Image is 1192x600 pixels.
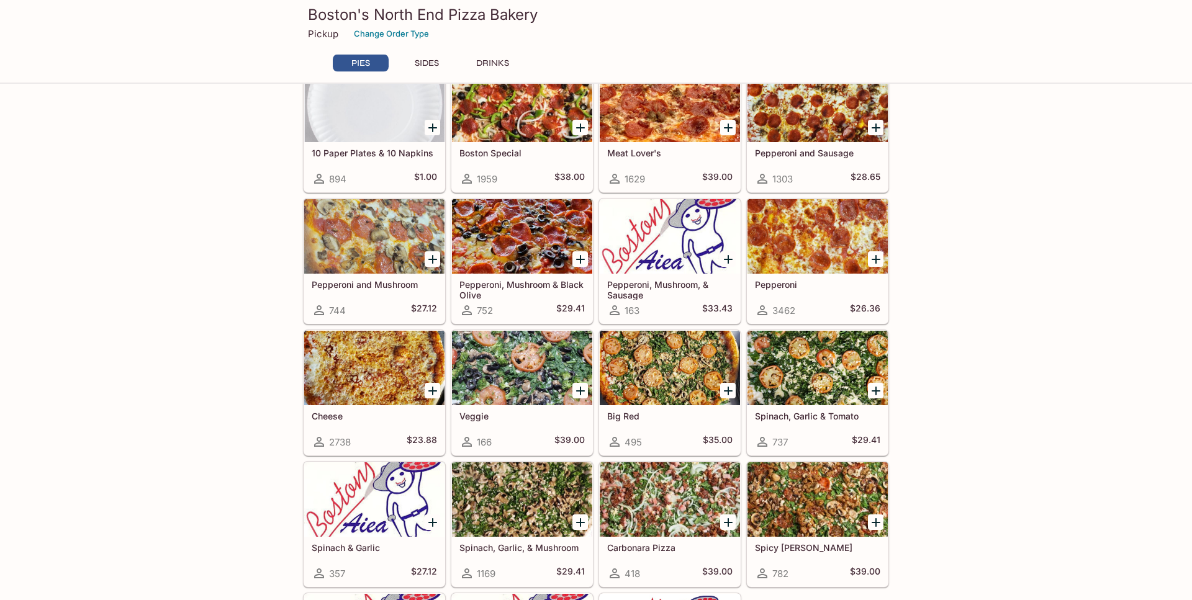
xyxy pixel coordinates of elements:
[452,68,592,143] div: Boston Special
[304,463,445,537] div: Spinach & Garlic
[304,68,445,143] div: 10 Paper Plates & 10 Napkins
[304,200,445,274] div: Pepperoni and Mushroom
[599,462,741,588] a: Carbonara Pizza418$39.00
[850,566,880,581] h5: $39.00
[304,331,445,406] div: Cheese
[755,148,880,159] h5: Pepperoni and Sausage
[599,199,741,325] a: Pepperoni, Mushroom, & Sausage163$33.43
[572,252,588,267] button: Add Pepperoni, Mushroom & Black Olive
[607,280,733,300] h5: Pepperoni, Mushroom, & Sausage
[451,331,593,456] a: Veggie166$39.00
[312,280,437,290] h5: Pepperoni and Mushroom
[868,120,883,136] button: Add Pepperoni and Sausage
[772,305,795,317] span: 3462
[625,305,639,317] span: 163
[452,200,592,274] div: Pepperoni, Mushroom & Black Olive
[600,68,740,143] div: Meat Lover's
[425,383,440,399] button: Add Cheese
[607,411,733,422] h5: Big Red
[572,515,588,531] button: Add Spinach, Garlic, & Mushroom
[720,383,736,399] button: Add Big Red
[747,463,888,537] div: Spicy Jenny
[464,55,520,72] button: DRINKS
[772,174,793,186] span: 1303
[308,5,884,24] h3: Boston's North End Pizza Bakery
[554,435,585,450] h5: $39.00
[625,437,642,449] span: 495
[868,252,883,267] button: Add Pepperoni
[772,568,788,580] span: 782
[625,568,640,580] span: 418
[477,174,497,186] span: 1959
[425,515,440,531] button: Add Spinach & Garlic
[554,172,585,187] h5: $38.00
[747,68,888,143] div: Pepperoni and Sausage
[572,120,588,136] button: Add Boston Special
[772,437,788,449] span: 737
[459,543,585,553] h5: Spinach, Garlic, & Mushroom
[747,199,888,325] a: Pepperoni3462$26.36
[572,383,588,399] button: Add Veggie
[747,200,888,274] div: Pepperoni
[702,172,733,187] h5: $39.00
[720,252,736,267] button: Add Pepperoni, Mushroom, & Sausage
[625,174,645,186] span: 1629
[703,435,733,450] h5: $35.00
[329,305,346,317] span: 744
[851,172,880,187] h5: $28.65
[755,411,880,422] h5: Spinach, Garlic & Tomato
[720,120,736,136] button: Add Meat Lover's
[600,331,740,406] div: Big Red
[755,280,880,290] h5: Pepperoni
[868,515,883,531] button: Add Spicy Jenny
[308,28,338,40] p: Pickup
[599,68,741,193] a: Meat Lover's1629$39.00
[304,462,445,588] a: Spinach & Garlic357$27.12
[312,148,437,159] h5: 10 Paper Plates & 10 Napkins
[348,24,435,43] button: Change Order Type
[329,174,346,186] span: 894
[452,463,592,537] div: Spinach, Garlic, & Mushroom
[451,462,593,588] a: Spinach, Garlic, & Mushroom1169$29.41
[477,437,492,449] span: 166
[477,305,493,317] span: 752
[329,437,351,449] span: 2738
[451,68,593,193] a: Boston Special1959$38.00
[600,463,740,537] div: Carbonara Pizza
[747,331,888,456] a: Spinach, Garlic & Tomato737$29.41
[411,303,437,318] h5: $27.12
[304,68,445,193] a: 10 Paper Plates & 10 Napkins894$1.00
[747,331,888,406] div: Spinach, Garlic & Tomato
[452,331,592,406] div: Veggie
[852,435,880,450] h5: $29.41
[755,543,880,553] h5: Spicy [PERSON_NAME]
[599,331,741,456] a: Big Red495$35.00
[312,543,437,553] h5: Spinach & Garlic
[702,303,733,318] h5: $33.43
[607,148,733,159] h5: Meat Lover's
[411,566,437,581] h5: $27.12
[702,566,733,581] h5: $39.00
[600,200,740,274] div: Pepperoni, Mushroom, & Sausage
[425,252,440,267] button: Add Pepperoni and Mushroom
[451,199,593,325] a: Pepperoni, Mushroom & Black Olive752$29.41
[850,303,880,318] h5: $26.36
[312,411,437,422] h5: Cheese
[399,55,454,72] button: SIDES
[868,383,883,399] button: Add Spinach, Garlic & Tomato
[747,462,888,588] a: Spicy [PERSON_NAME]782$39.00
[747,68,888,193] a: Pepperoni and Sausage1303$28.65
[556,566,585,581] h5: $29.41
[407,435,437,450] h5: $23.88
[720,515,736,531] button: Add Carbonara Pizza
[459,411,585,422] h5: Veggie
[607,543,733,553] h5: Carbonara Pizza
[459,280,585,300] h5: Pepperoni, Mushroom & Black Olive
[477,568,495,580] span: 1169
[304,199,445,325] a: Pepperoni and Mushroom744$27.12
[459,148,585,159] h5: Boston Special
[556,303,585,318] h5: $29.41
[425,120,440,136] button: Add 10 Paper Plates & 10 Napkins
[414,172,437,187] h5: $1.00
[329,568,345,580] span: 357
